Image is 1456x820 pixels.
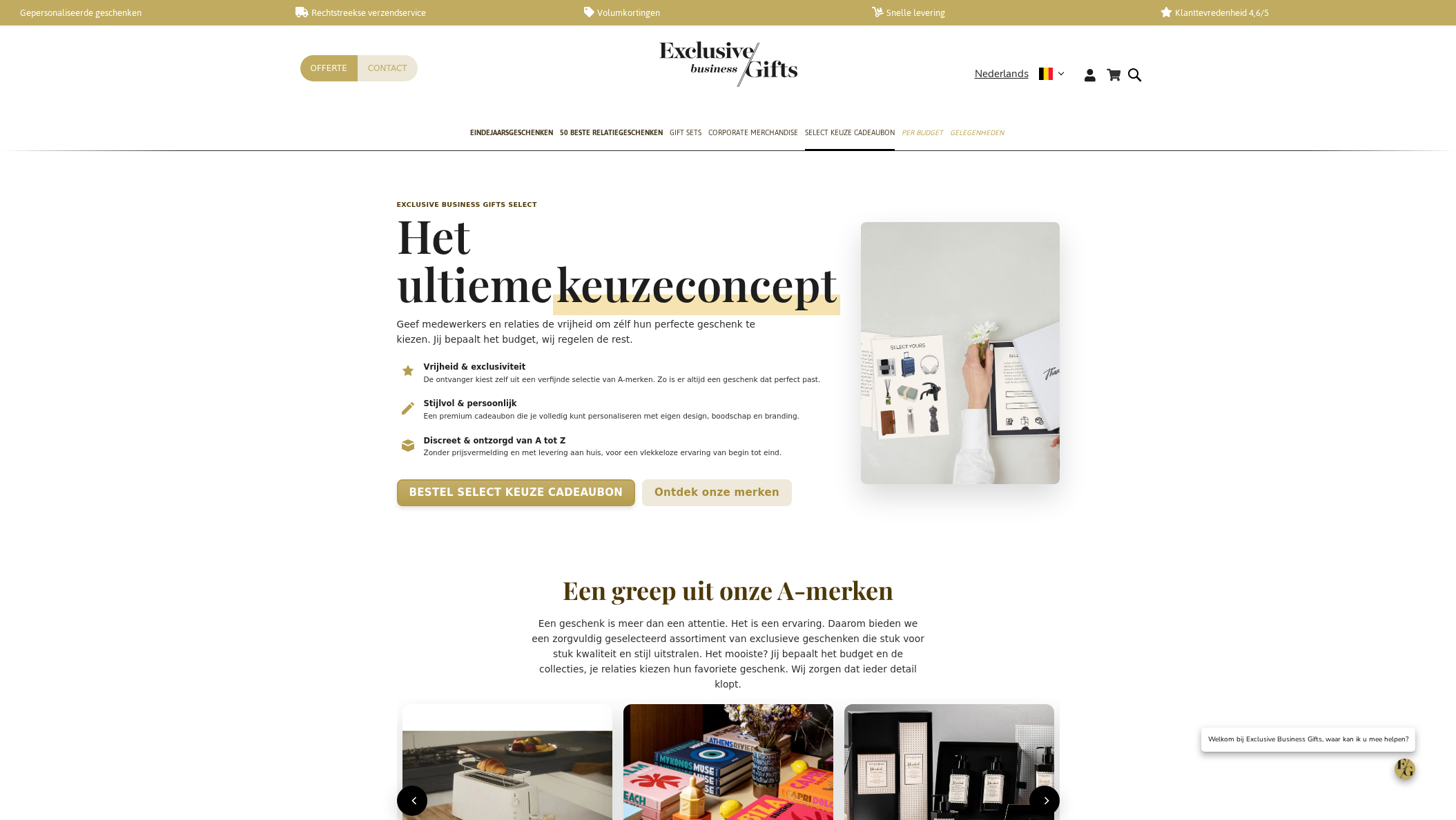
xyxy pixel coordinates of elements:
span: Eindejaarsgeschenken [470,126,553,140]
h3: Vrijheid & exclusiviteit [424,362,839,373]
header: Select keuzeconcept [390,166,1067,541]
span: Per Budget [902,126,943,140]
p: Een premium cadeaubon die je volledig kunt personaliseren met eigen design, boodschap en branding. [424,411,839,422]
img: Exclusive Business gifts logo [659,41,797,87]
h1: Het ultieme [397,211,840,308]
a: store logo [659,41,728,87]
span: Gift Sets [670,126,701,140]
a: Rechtstreekse verzendservice [295,7,562,19]
span: Corporate Merchandise [708,126,798,140]
a: Snelle levering [872,7,1138,19]
a: Volumkortingen [584,7,851,19]
button: Volgende [1029,786,1060,816]
button: Vorige [397,786,427,816]
a: Bestel Select Keuze Cadeaubon [397,479,636,506]
a: Contact [358,55,418,81]
p: Een geschenk is meer dan een attentie. Het is een ervaring. Daarom bieden we een zorgvuldig gesel... [532,616,924,692]
a: Gepersonaliseerde geschenken [7,7,273,19]
h3: Stijlvol & persoonlijk [424,399,839,410]
h2: Een greep uit onze A-merken [563,577,893,604]
p: Zonder prijsvermelding en met levering aan huis, voor een vlekkeloze ervaring van begin tot eind. [424,448,839,459]
span: 50 beste relatiegeschenken [560,126,663,140]
ul: Belangrijkste voordelen [397,361,840,467]
a: Klanttevredenheid 4,6/5 [1161,7,1427,19]
span: Select Keuze Cadeaubon [805,126,895,140]
img: Select geschenkconcept – medewerkers kiezen hun eigen cadeauvoucher [861,222,1060,484]
p: De ontvanger kiest zelf uit een verfijnde selectie van A-merken. Zo is er altijd een geschenk dat... [424,374,839,386]
a: Offerte [300,55,358,81]
h3: Discreet & ontzorgd van A tot Z [424,436,839,447]
p: Exclusive Business Gifts Select [397,200,840,210]
p: Geef medewerkers en relaties de vrijheid om zélf hun perfecte geschenk te kiezen. Jij bepaalt het... [397,317,790,347]
a: Ontdek onze merken [642,479,792,506]
span: Nederlands [975,66,1029,82]
span: keuzeconcept [553,254,840,315]
span: Gelegenheden [950,126,1004,140]
div: Nederlands [975,66,1074,82]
